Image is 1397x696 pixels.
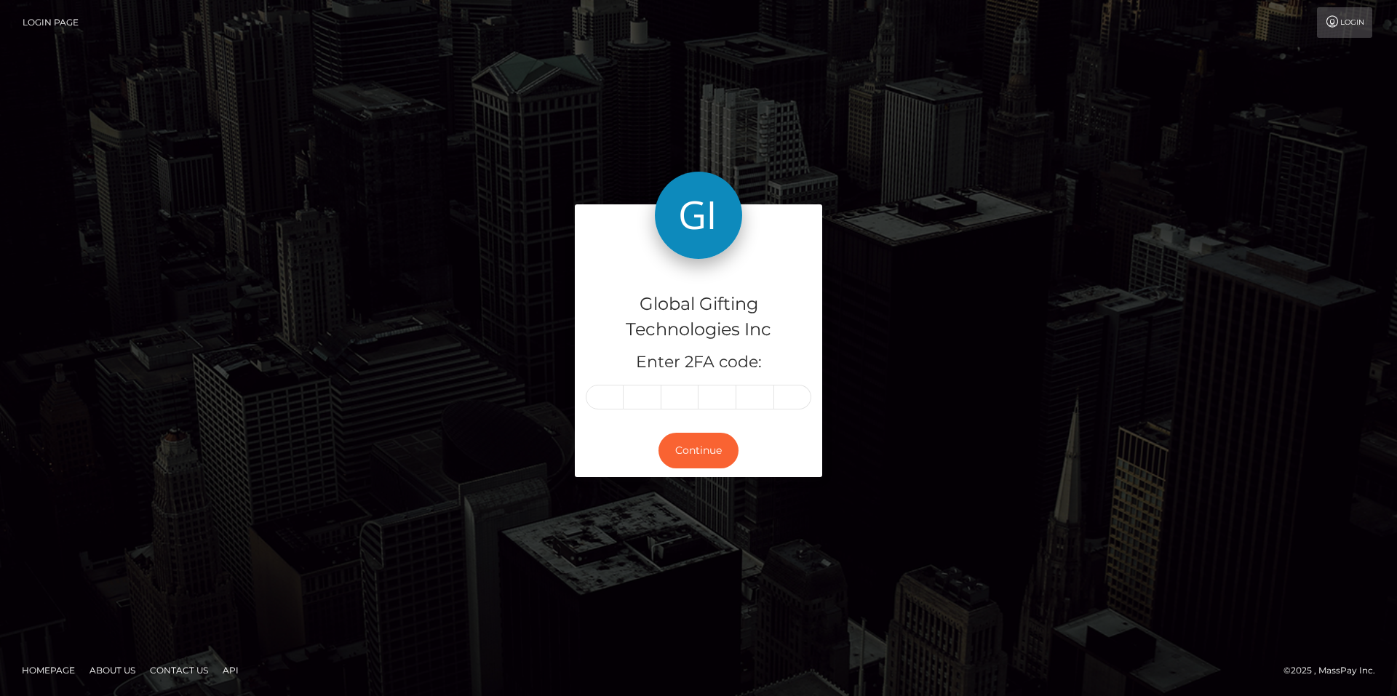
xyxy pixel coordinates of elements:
a: Contact Us [144,659,214,681]
a: Login [1317,7,1372,38]
a: Homepage [16,659,81,681]
button: Continue [658,433,739,468]
h4: Global Gifting Technologies Inc [586,292,811,343]
a: API [217,659,244,681]
img: Global Gifting Technologies Inc [655,172,742,259]
a: About Us [84,659,141,681]
h5: Enter 2FA code: [586,351,811,374]
a: Login Page [23,7,79,38]
div: © 2025 , MassPay Inc. [1283,663,1386,679]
